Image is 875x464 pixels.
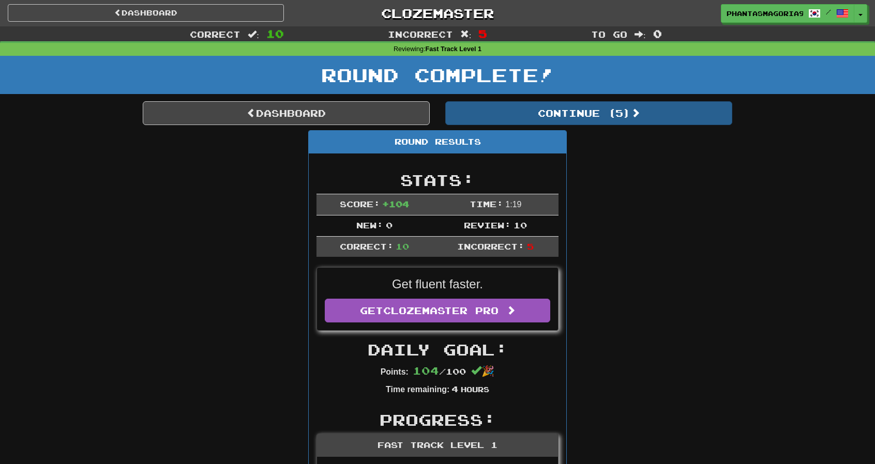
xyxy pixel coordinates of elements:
[248,30,259,39] span: :
[457,241,524,251] span: Incorrect:
[471,365,494,377] span: 🎉
[721,4,854,23] a: Phantasmagoria92 /
[653,27,662,40] span: 0
[316,411,559,428] h2: Progress:
[340,241,394,251] span: Correct:
[340,199,380,209] span: Score:
[413,364,439,377] span: 104
[325,275,550,293] p: Get fluent faster.
[826,8,831,16] span: /
[464,220,511,230] span: Review:
[316,172,559,189] h2: Stats:
[317,434,558,457] div: Fast Track Level 1
[383,305,499,316] span: Clozemaster Pro
[635,30,646,39] span: :
[514,220,527,230] span: 10
[478,27,487,40] span: 5
[451,384,458,394] span: 4
[413,366,466,376] span: / 100
[388,29,453,39] span: Incorrect
[470,199,503,209] span: Time:
[356,220,383,230] span: New:
[591,29,627,39] span: To go
[299,4,576,22] a: Clozemaster
[4,65,871,85] h1: Round Complete!
[527,241,534,251] span: 5
[460,30,472,39] span: :
[309,131,566,153] div: Round Results
[8,4,284,22] a: Dashboard
[325,299,550,322] a: GetClozemaster Pro
[727,9,803,18] span: Phantasmagoria92
[316,341,559,358] h2: Daily Goal:
[266,27,284,40] span: 10
[396,241,409,251] span: 10
[386,220,393,230] span: 0
[143,101,430,125] a: Dashboard
[445,101,732,125] button: Continue (5)
[505,200,521,209] span: 1 : 19
[381,367,409,376] strong: Points:
[461,385,489,394] small: Hours
[386,385,449,394] strong: Time remaining:
[190,29,240,39] span: Correct
[382,199,409,209] span: + 104
[426,45,482,53] strong: Fast Track Level 1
